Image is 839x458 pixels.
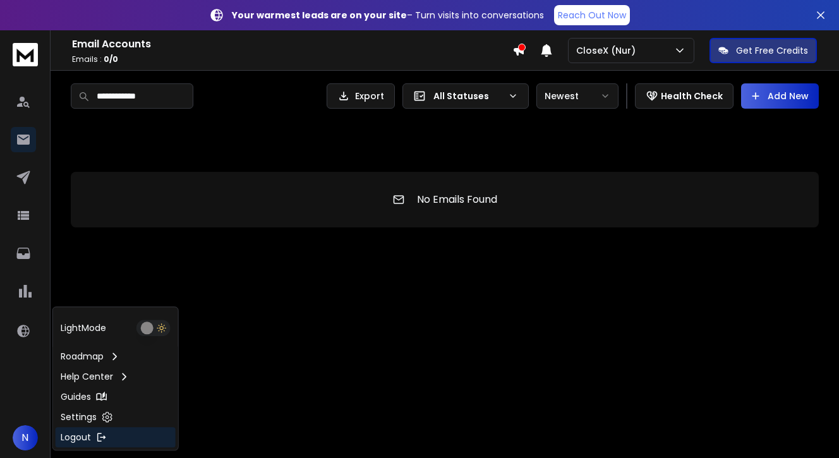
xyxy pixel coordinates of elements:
[61,390,91,403] p: Guides
[56,346,176,366] a: Roadmap
[56,366,176,387] a: Help Center
[741,83,819,109] button: Add New
[433,90,503,102] p: All Statuses
[576,44,641,57] p: CloseX (Nur)
[417,192,497,207] p: No Emails Found
[61,431,91,443] p: Logout
[61,411,97,423] p: Settings
[72,37,512,52] h1: Email Accounts
[232,9,407,21] strong: Your warmest leads are on your site
[661,90,723,102] p: Health Check
[104,54,118,64] span: 0 / 0
[635,83,733,109] button: Health Check
[61,322,106,334] p: Light Mode
[327,83,395,109] button: Export
[56,407,176,427] a: Settings
[13,425,38,450] button: N
[56,387,176,407] a: Guides
[72,54,512,64] p: Emails :
[61,370,113,383] p: Help Center
[536,83,619,109] button: Newest
[554,5,630,25] a: Reach Out Now
[736,44,808,57] p: Get Free Credits
[13,43,38,66] img: logo
[558,9,626,21] p: Reach Out Now
[232,9,544,21] p: – Turn visits into conversations
[61,350,104,363] p: Roadmap
[709,38,817,63] button: Get Free Credits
